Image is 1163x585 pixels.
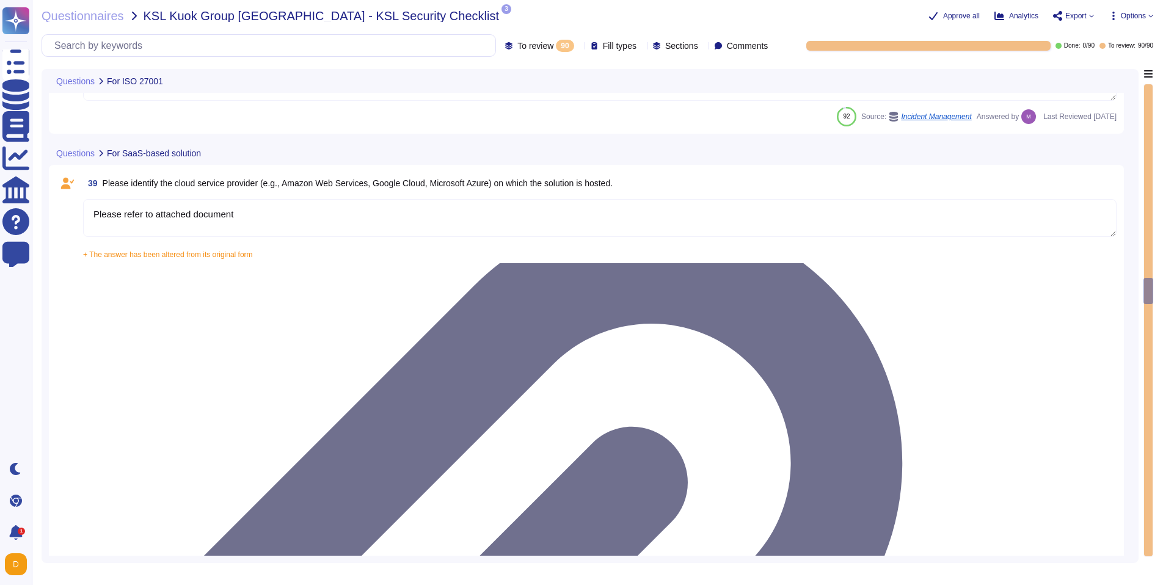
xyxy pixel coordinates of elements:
[1043,113,1117,120] span: Last Reviewed [DATE]
[42,10,124,22] span: Questionnaires
[56,149,95,158] span: Questions
[107,149,201,158] span: For SaaS-based solution
[103,178,613,188] span: Please identify the cloud service provider (e.g., Amazon Web Services, Google Cloud, Microsoft Az...
[56,77,95,85] span: Questions
[83,179,98,187] span: 39
[1065,12,1087,20] span: Export
[5,553,27,575] img: user
[501,4,511,14] span: 3
[977,113,1019,120] span: Answered by
[144,10,499,22] span: KSL Kuok Group [GEOGRAPHIC_DATA] - KSL Security Checklist
[727,42,768,50] span: Comments
[1082,43,1094,49] span: 0 / 90
[556,40,574,52] div: 90
[943,12,980,20] span: Approve all
[1021,109,1036,124] img: user
[843,113,850,120] span: 92
[517,42,553,50] span: To review
[665,42,698,50] span: Sections
[928,11,980,21] button: Approve all
[18,528,25,535] div: 1
[1064,43,1081,49] span: Done:
[2,551,35,578] button: user
[861,112,972,122] span: Source:
[1108,43,1136,49] span: To review:
[83,199,1117,237] textarea: Please refer to attached document
[83,250,253,259] span: + The answer has been altered from its original form
[48,35,495,56] input: Search by keywords
[994,11,1038,21] button: Analytics
[107,77,163,85] span: For ISO 27001
[901,113,971,120] span: Incident Management
[603,42,636,50] span: Fill types
[1009,12,1038,20] span: Analytics
[1121,12,1146,20] span: Options
[1138,43,1153,49] span: 90 / 90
